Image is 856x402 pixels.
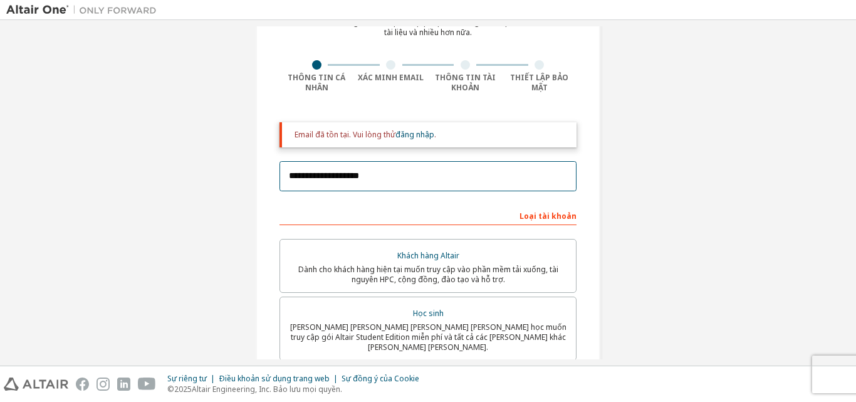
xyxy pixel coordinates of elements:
font: Điều khoản sử dụng trang web [219,373,330,384]
font: 2025 [174,384,192,394]
a: đăng nhập [395,129,434,140]
font: . [434,129,436,140]
font: Loại tài khoản [519,211,577,221]
font: Xác minh Email [358,72,424,83]
font: Sự riêng tư [167,373,207,384]
font: [PERSON_NAME] [PERSON_NAME] [PERSON_NAME] [PERSON_NAME] học muốn truy cập gói Altair Student Edit... [290,322,566,352]
img: altair_logo.svg [4,378,68,391]
font: Altair Engineering, Inc. Bảo lưu mọi quyền. [192,384,342,394]
font: Thông tin cá nhân [288,72,345,93]
font: Thiết lập bảo mật [510,72,568,93]
font: Email đã tồn tại. Vui lòng thử [295,129,395,140]
font: tài liệu và nhiều hơn nữa. [384,27,472,38]
img: Altair One [6,4,163,16]
font: Dành cho khách hàng hiện tại muốn truy cập vào phần mềm tải xuống, tài nguyên HPC, cộng đồng, đào... [298,264,558,285]
font: Khách hàng Altair [397,250,459,261]
font: Thông tin tài khoản [435,72,496,93]
font: © [167,384,174,394]
font: Sự đồng ý của Cookie [342,373,419,384]
img: linkedin.svg [117,378,130,391]
img: instagram.svg [97,378,110,391]
img: facebook.svg [76,378,89,391]
font: Học sinh [413,308,444,319]
img: youtube.svg [138,378,156,391]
